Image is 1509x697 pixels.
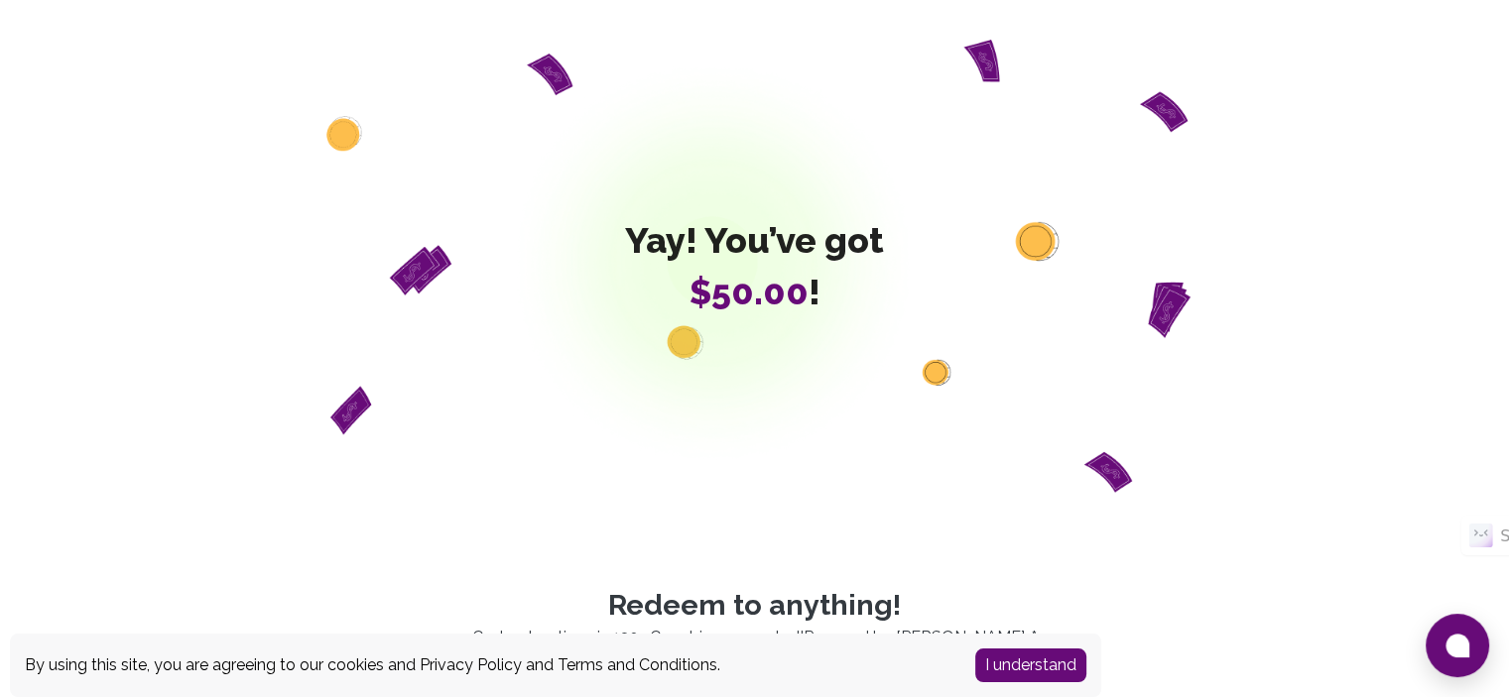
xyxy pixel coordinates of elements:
[160,626,1350,649] p: Cashout options in 130+ Countries supported! . *
[804,628,1025,646] a: Powered by [PERSON_NAME]
[1426,614,1489,677] button: Open chat window
[625,272,884,311] span: !
[25,653,945,677] div: By using this site, you are agreeing to our cookies and and .
[160,588,1350,623] p: Redeem to anything!
[690,271,809,312] span: $50.00
[558,655,717,674] a: Terms and Conditions
[975,648,1086,682] button: Accept cookies
[625,220,884,260] span: Yay! You’ve got
[420,655,522,674] a: Privacy Policy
